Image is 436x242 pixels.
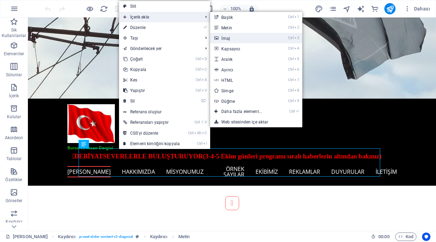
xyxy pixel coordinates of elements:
[378,233,389,241] span: 00 00
[195,78,201,82] i: Ctrl
[203,141,207,146] i: I
[328,5,337,13] button: pages
[370,5,379,13] button: commerce
[119,96,184,106] a: ⌦Sil
[7,114,21,120] p: Kutular
[100,5,108,13] i: Sayfayı yeniden yükleyin
[202,57,207,61] i: D
[288,36,294,40] i: Ctrl
[371,233,390,241] h6: Oturum süresi
[230,5,242,13] h6: 100%
[294,78,299,82] i: 7
[202,67,207,72] i: C
[294,25,299,30] i: 2
[202,131,207,135] i: C
[6,72,22,78] p: Sütunlar
[202,88,207,93] i: V
[5,135,23,141] p: Akordeon
[294,88,299,93] i: 8
[404,5,430,12] span: Dahası
[119,12,200,22] span: İçerik ekle
[210,96,276,106] a: Ctrl9Düğme
[288,88,294,93] i: Ctrl
[288,67,294,72] i: Ctrl
[119,117,184,128] a: Ctrl⇧VReferansları yapıştır
[58,233,75,241] span: Seçmek için tıkla. Düzenlemek için çift tıkla
[210,85,276,96] a: Ctrl8Simge
[357,5,365,13] i: AI Writer
[288,57,294,61] i: Ctrl
[194,131,201,135] i: Alt
[210,22,276,33] a: Ctrl2Metin
[78,233,133,241] span: . preset-slider-content-v3-diagonal
[383,234,384,239] span: :
[342,5,351,13] button: navigator
[119,43,200,54] a: Gönderilecek yer
[201,99,207,103] i: ⌦
[294,99,299,103] i: 9
[315,5,323,13] button: design
[5,177,22,183] p: Özellikler
[288,46,294,51] i: Ctrl
[178,233,190,241] span: Seçmek için tıkla. Düzenlemek için çift tıkla
[210,33,276,43] a: Ctrl3İmaj
[401,3,433,14] button: Dahası
[371,5,379,13] i: Ticaret
[288,99,294,103] i: Ctrl
[343,5,351,13] i: Navigatör
[4,51,24,57] p: Elementler
[119,64,184,75] a: CtrlCKopyala
[294,15,299,19] i: 1
[99,5,108,13] button: reload
[202,78,207,82] i: X
[288,15,294,19] i: Ctrl
[195,67,201,72] i: Ctrl
[398,233,413,241] span: Kod
[6,198,22,204] p: Görseller
[294,67,299,72] i: 6
[294,57,299,61] i: 5
[210,75,276,85] a: Ctrl7HTML
[395,233,416,241] button: Kod
[289,109,295,114] i: Ctrl
[249,6,255,12] i: Yeniden boyutlandırmada yakınlaştırma düzeyini seçilen cihaza uyacak şekilde otomatik olarak ayarla.
[119,128,184,138] a: CtrlAltCCSS'yi düzenle
[329,5,337,13] i: Sayfalar (Ctrl+Alt+S)
[6,233,48,241] a: Seçimi iptal etmek için tıkla. Sayfaları açmak için çift tıkla
[188,131,194,135] i: Ctrl
[210,106,276,117] a: Ctrl⏎Daha fazla element...
[422,233,430,241] button: Usercentrics
[204,25,207,30] i: ⏎
[386,5,394,13] i: Yayınla
[6,219,22,225] p: Kaydırıcı
[210,12,276,22] a: Ctrl1Başlık
[294,46,299,51] i: 4
[384,3,396,14] button: publish
[119,54,184,64] a: CtrlDÇoğalt
[86,5,94,13] button: Ön izleme modundan çıkıp düzenlemeye devam etmek için buraya tıklayın
[119,75,184,85] a: CtrlXKes
[315,5,323,13] i: Tasarım (Ctrl+Alt+Y)
[119,33,200,43] span: Taşı
[119,1,210,12] a: Stil
[6,156,22,162] p: Tablolar
[296,109,299,114] i: ⏎
[356,5,365,13] button: text_generator
[205,120,207,124] i: V
[194,120,200,124] i: Ctrl
[119,85,184,96] a: CtrlVYapıştır
[119,107,210,117] a: Referans oluştur
[201,120,204,124] i: ⇧
[220,5,245,13] button: 100%
[58,233,190,241] nav: breadcrumb
[210,43,276,54] a: Ctrl4Kapsayıcı
[197,141,202,146] i: Ctrl
[195,88,201,93] i: Ctrl
[150,233,168,241] span: Kaydırıcı
[119,138,184,149] a: CtrlIElement kimliğini kopyala
[210,54,276,64] a: Ctrl5Aralık
[210,117,302,127] a: Web sitesinden içe aktar
[294,36,299,40] i: 3
[119,22,184,33] a: ⏎Düzenle
[9,93,19,99] p: İçerik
